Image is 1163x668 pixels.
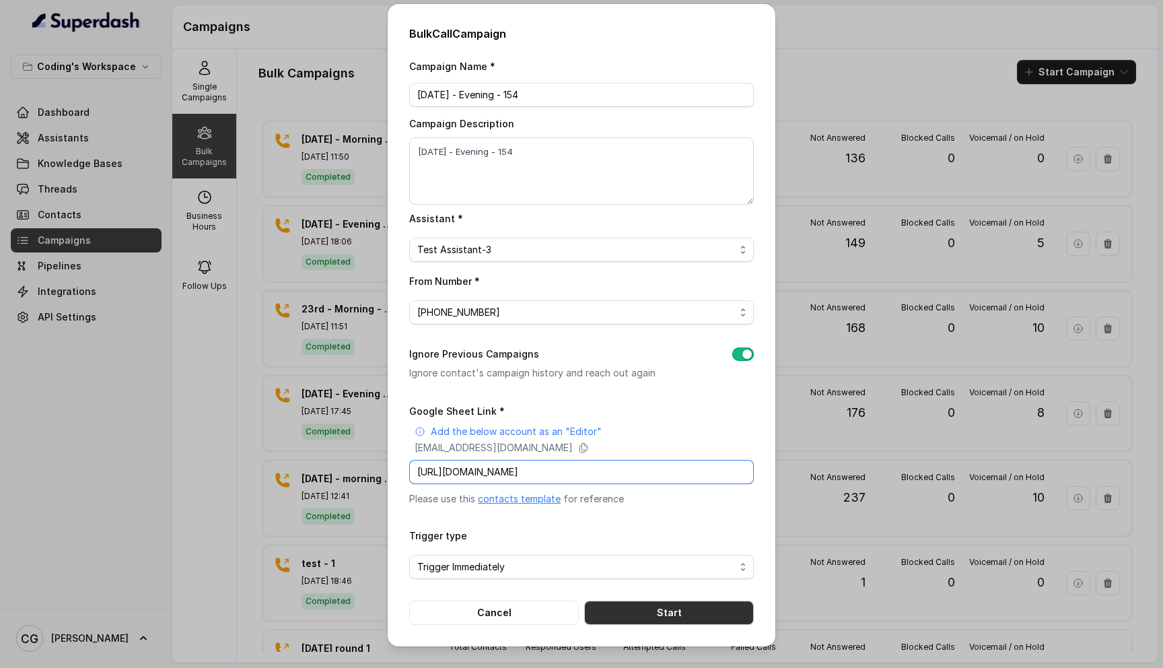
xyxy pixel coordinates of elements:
button: Trigger Immediately [409,555,754,579]
label: Assistant * [409,213,463,224]
span: Trigger Immediately [417,559,735,575]
button: Start [584,601,754,625]
p: [EMAIL_ADDRESS][DOMAIN_NAME] [415,441,573,455]
label: Trigger type [409,530,467,541]
label: Google Sheet Link * [409,405,505,417]
span: Test Assistant-3 [417,242,735,258]
span: [PHONE_NUMBER] [417,304,735,321]
button: Cancel [409,601,579,625]
label: Ignore Previous Campaigns [409,346,539,362]
h2: Bulk Call Campaign [409,26,754,42]
button: Test Assistant-3 [409,238,754,262]
label: Campaign Description [409,118,514,129]
p: Add the below account as an "Editor" [431,425,602,438]
p: Please use this for reference [409,492,754,506]
a: contacts template [478,493,561,504]
label: From Number * [409,275,480,287]
p: Ignore contact's campaign history and reach out again [409,365,711,381]
button: [PHONE_NUMBER] [409,300,754,325]
label: Campaign Name * [409,61,495,72]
